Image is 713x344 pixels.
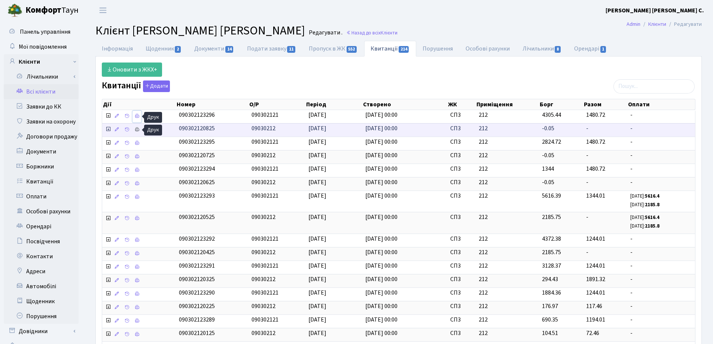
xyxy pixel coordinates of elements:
[308,262,326,270] span: [DATE]
[479,289,536,297] span: 212
[4,189,79,204] a: Оплати
[302,41,364,57] a: Пропуск в ЖК
[308,151,326,159] span: [DATE]
[586,192,605,200] span: 1344.01
[4,294,79,309] a: Щоденник
[365,151,397,159] span: [DATE] 00:00
[94,4,112,16] button: Переключити навігацію
[450,165,472,173] span: СП3
[252,178,275,186] span: 09030212
[252,213,275,221] span: 09030212
[252,138,278,146] span: 090302121
[179,248,215,256] span: 090302120425
[4,144,79,159] a: Документи
[179,213,215,221] span: 090302120525
[630,151,692,160] span: -
[630,138,692,146] span: -
[630,124,692,133] span: -
[586,262,605,270] span: 1244.01
[542,151,554,159] span: -0.05
[630,302,692,311] span: -
[450,151,472,160] span: СП3
[305,99,362,110] th: Період
[516,41,568,57] a: Лічильники
[630,329,692,338] span: -
[479,302,536,311] span: 212
[139,41,188,57] a: Щоденник
[179,329,215,337] span: 090302120125
[365,289,397,297] span: [DATE] 00:00
[365,138,397,146] span: [DATE] 00:00
[4,159,79,174] a: Боржники
[399,46,409,53] span: 214
[365,262,397,270] span: [DATE] 00:00
[479,329,536,338] span: 212
[308,302,326,310] span: [DATE]
[450,192,472,200] span: СП3
[630,111,692,119] span: -
[308,138,326,146] span: [DATE]
[252,192,278,200] span: 090302121
[365,316,397,324] span: [DATE] 00:00
[586,165,605,173] span: 1480.72
[630,316,692,324] span: -
[4,54,79,69] a: Клієнти
[479,213,536,222] span: 212
[365,275,397,283] span: [DATE] 00:00
[25,4,79,17] span: Таун
[188,41,240,57] a: Документи
[95,41,139,57] a: Інформація
[308,178,326,186] span: [DATE]
[586,138,605,146] span: 1480.72
[613,79,695,94] input: Пошук...
[479,192,536,200] span: 212
[308,213,326,221] span: [DATE]
[7,3,22,18] img: logo.png
[645,214,659,221] b: 5616.4
[175,46,181,53] span: 2
[542,124,554,133] span: -0.05
[241,41,302,57] a: Подати заявку
[586,302,602,310] span: 117.46
[586,111,605,119] span: 1480.72
[252,111,278,119] span: 090302121
[4,114,79,129] a: Заявки на охорону
[252,275,275,283] span: 09030212
[630,165,692,173] span: -
[586,275,605,283] span: 1891.32
[450,289,472,297] span: СП3
[479,235,536,243] span: 212
[365,111,397,119] span: [DATE] 00:00
[252,262,278,270] span: 090302121
[479,111,536,119] span: 212
[450,124,472,133] span: СП3
[4,324,79,339] a: Довідники
[179,235,215,243] span: 090302123292
[4,219,79,234] a: Орендарі
[630,235,692,243] span: -
[179,192,215,200] span: 090302123293
[179,151,215,159] span: 090302120725
[308,248,326,256] span: [DATE]
[586,151,588,159] span: -
[252,165,278,173] span: 090302121
[365,235,397,243] span: [DATE] 00:00
[144,125,162,136] div: Друк
[4,84,79,99] a: Всі клієнти
[347,46,357,53] span: 552
[4,99,79,114] a: Заявки до КК
[555,46,561,53] span: 8
[252,248,275,256] span: 09030212
[600,46,606,53] span: 1
[179,165,215,173] span: 090302123294
[645,193,659,200] b: 5616.4
[362,99,447,110] th: Створено
[249,99,305,110] th: О/Р
[450,235,472,243] span: СП3
[630,178,692,187] span: -
[365,302,397,310] span: [DATE] 00:00
[179,262,215,270] span: 090302123291
[176,99,249,110] th: Номер
[450,178,472,187] span: СП3
[4,204,79,219] a: Особові рахунки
